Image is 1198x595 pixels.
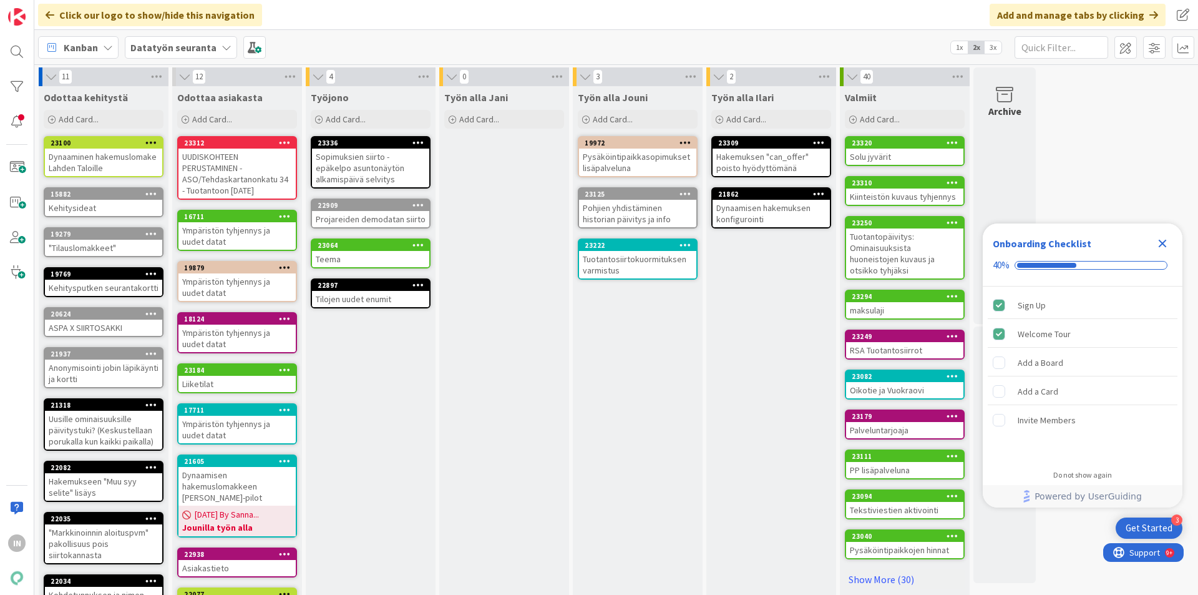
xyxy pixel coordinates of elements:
div: 23040 [852,532,963,541]
a: 23064Teema [311,238,431,268]
div: 19769 [51,270,162,278]
div: 23184 [178,365,296,376]
div: 23294maksulaji [846,291,963,318]
div: Teema [312,251,429,267]
span: Työjono [311,91,349,104]
div: Tuotantosiirtokuormituksen varmistus [579,251,696,278]
div: Archive [988,104,1021,119]
img: Visit kanbanzone.com [8,8,26,26]
div: Anonymisointi jobin läpikäynti ja kortti [45,360,162,387]
div: Pohjien yhdistäminen historian päivitys ja info [579,200,696,227]
div: 23184 [184,366,296,375]
div: 19279 [51,230,162,238]
div: Do not show again [1053,470,1112,480]
a: 19279"Tilauslomakkeet" [44,227,163,257]
div: 19879 [184,263,296,272]
div: Add a Board [1018,355,1063,370]
div: 22035 [45,513,162,524]
div: 23100Dynaaminen hakemuslomake Lahden Taloille [45,137,162,176]
div: 23310Kiinteistön kuvaus tyhjennys [846,177,963,205]
a: 23184Liiketilat [177,363,297,393]
div: 23222 [579,240,696,251]
div: Projareiden demodatan siirto [312,211,429,227]
div: 23222 [585,241,696,250]
span: Työn alla Jouni [578,91,648,104]
div: Solu jyvärit [846,149,963,165]
div: 22082 [51,463,162,472]
span: 2 [726,69,736,84]
a: 21937Anonymisointi jobin läpikäynti ja kortti [44,347,163,388]
div: 22909Projareiden demodatan siirto [312,200,429,227]
div: 21605 [178,456,296,467]
a: 21318Uusille ominaisuuksille päivitystuki? (Keskustellaan porukalla kun kaikki paikalla) [44,398,163,451]
div: Tuotantopäivitys: Ominaisuuksista huoneistojen kuvaus ja otsikko tyhjäksi [846,229,963,278]
div: 16711 [178,211,296,222]
div: 17711 [178,405,296,416]
div: 23309Hakemuksen "can_offer" poisto hyödyttömänä [713,137,830,176]
div: Kehitysputken seurantakortti [45,280,162,296]
div: Ympäristön tyhjennys ja uudet datat [178,273,296,301]
div: RSA Tuotantosiirrot [846,342,963,358]
div: Footer [983,485,1182,508]
div: 22938 [184,550,296,559]
div: 19879Ympäristön tyhjennys ja uudet datat [178,262,296,301]
div: 23040 [846,531,963,542]
div: 23082Oikotie ja Vuokraovi [846,371,963,398]
div: Uusille ominaisuuksille päivitystuki? (Keskustellaan porukalla kun kaikki paikalla) [45,411,162,450]
span: Odottaa asiakasta [177,91,263,104]
div: 23310 [852,179,963,187]
div: 23336 [312,137,429,149]
span: 3x [985,41,1001,54]
span: Powered by UserGuiding [1035,489,1142,504]
div: 20624 [45,308,162,320]
div: 23179 [846,411,963,422]
div: 22909 [318,201,429,210]
div: 23111 [852,452,963,461]
div: 23094 [852,492,963,501]
div: 23125Pohjien yhdistäminen historian päivitys ja info [579,189,696,227]
div: 18124 [178,313,296,325]
div: 22909 [312,200,429,211]
div: 22082Hakemukseen "Muu syy selite" lisäys [45,462,162,501]
span: Add Card... [59,114,99,125]
a: 23094Tekstiviestien aktivointi [845,489,965,519]
div: IN [8,534,26,552]
div: 19972 [579,137,696,149]
div: 22035 [51,514,162,523]
div: 21318 [45,400,162,411]
a: 22897Tilojen uudet enumit [311,278,431,308]
div: 23125 [579,189,696,200]
a: 20624ASPA X SIIRTOSAKKI [44,307,163,337]
b: Jounilla työn alla [182,521,292,534]
a: 19879Ympäristön tyhjennys ja uudet datat [177,261,297,302]
a: 23310Kiinteistön kuvaus tyhjennys [845,176,965,206]
div: 23179Palveluntarjoaja [846,411,963,438]
a: 23250Tuotantopäivitys: Ominaisuuksista huoneistojen kuvaus ja otsikko tyhjäksi [845,216,965,280]
span: 40 [860,69,874,84]
span: Valmiit [845,91,877,104]
div: 22938 [178,549,296,560]
span: Support [26,2,57,17]
div: 19879 [178,262,296,273]
div: Palveluntarjoaja [846,422,963,438]
a: 16711Ympäristön tyhjennys ja uudet datat [177,210,297,251]
div: 19769Kehitysputken seurantakortti [45,268,162,296]
a: 22082Hakemukseen "Muu syy selite" lisäys [44,461,163,502]
span: 3 [593,69,603,84]
div: Asiakastieto [178,560,296,576]
span: [DATE] By Sanna... [195,508,259,521]
a: 22938Asiakastieto [177,548,297,578]
div: 22938Asiakastieto [178,549,296,576]
div: 23312UUDISKOHTEEN PERUSTAMINEN - ASO/Tehdaskartanonkatu 34 - Tuotantoon [DATE] [178,137,296,199]
span: 4 [326,69,336,84]
div: 23294 [852,292,963,301]
div: 19279"Tilauslomakkeet" [45,229,162,256]
div: 23309 [718,139,830,147]
div: Open Get Started checklist, remaining modules: 3 [1116,518,1182,539]
div: 18124 [184,315,296,323]
div: 23249 [852,332,963,341]
div: 23320Solu jyvärit [846,137,963,165]
div: 40% [993,260,1010,271]
div: Click our logo to show/hide this navigation [38,4,262,26]
div: 23100 [45,137,162,149]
